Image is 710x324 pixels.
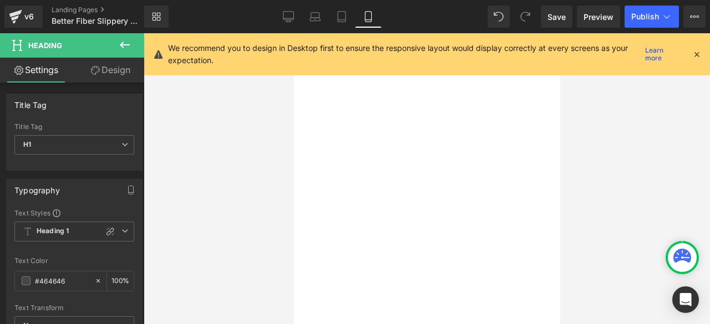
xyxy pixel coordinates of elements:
[4,6,43,28] a: v6
[52,6,163,14] a: Landing Pages
[625,6,679,28] button: Publish
[584,11,613,23] span: Preview
[14,208,134,217] div: Text Styles
[37,227,69,236] b: Heading 1
[14,179,60,195] div: Typography
[22,9,36,24] div: v6
[547,11,566,23] span: Save
[328,6,355,28] a: Tablet
[14,94,47,110] div: Title Tag
[275,6,302,28] a: Desktop
[28,41,62,50] span: Heading
[672,286,699,313] div: Open Intercom Messenger
[14,123,134,131] div: Title Tag
[52,17,141,25] span: Better Fiber Slippery Elm Supplement - Best Slippery Elm Bark Capsules
[144,6,169,28] a: New Library
[631,12,659,21] span: Publish
[14,304,134,312] div: Text Transform
[107,271,134,291] div: %
[23,140,31,148] b: H1
[35,275,89,287] input: Color
[577,6,620,28] a: Preview
[14,257,134,265] div: Text Color
[514,6,536,28] button: Redo
[641,48,683,61] a: Learn more
[355,6,382,28] a: Mobile
[683,6,706,28] button: More
[488,6,510,28] button: Undo
[74,58,146,83] a: Design
[302,6,328,28] a: Laptop
[168,42,641,66] p: We recommend you to design in Desktop first to ensure the responsive layout would display correct...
